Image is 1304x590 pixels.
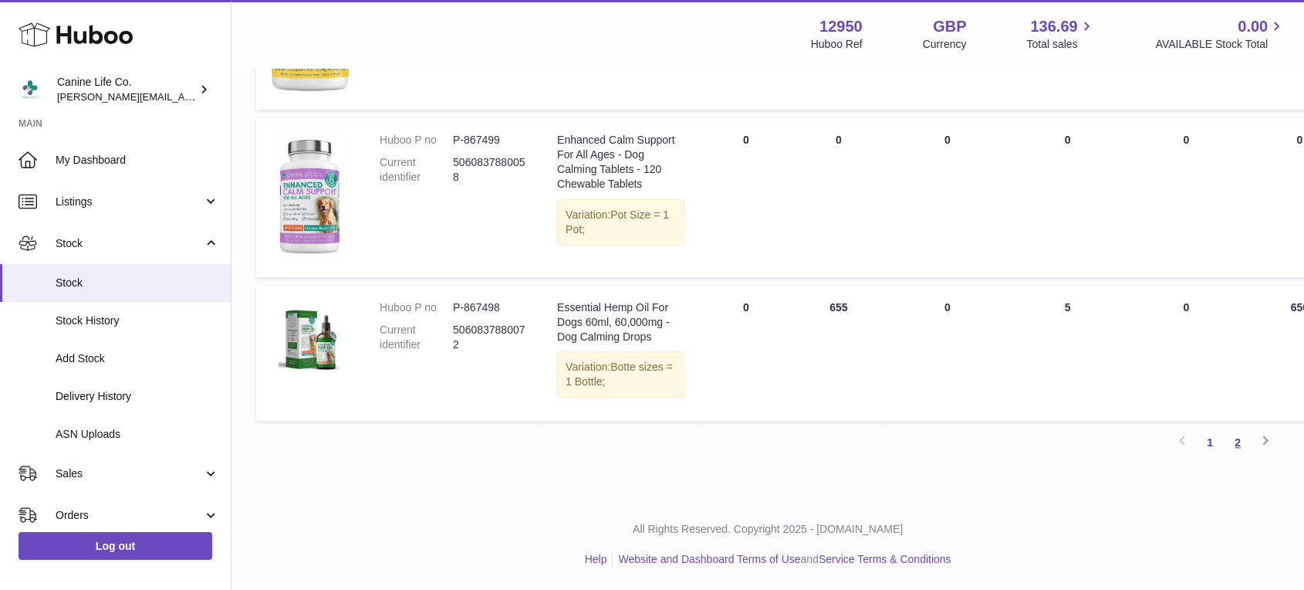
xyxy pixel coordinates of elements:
[56,314,219,328] span: Stock History
[19,78,42,101] img: kevin@clsgltd.co.uk
[819,553,951,565] a: Service Terms & Conditions
[618,553,800,565] a: Website and Dashboard Terms of Use
[1238,16,1268,37] span: 0.00
[453,323,526,352] dd: 5060837880072
[57,75,196,104] div: Canine Life Co.
[1030,16,1077,37] span: 136.69
[792,285,885,421] td: 655
[244,522,1292,537] p: All Rights Reserved. Copyright 2025 - [DOMAIN_NAME]
[380,323,453,352] dt: Current identifier
[885,117,1010,276] td: 0
[566,361,673,388] span: Botte sizes = 1 Bottle;
[819,16,863,37] strong: 12950
[1026,16,1095,52] a: 136.69 Total sales
[1224,429,1252,456] a: 2
[1183,134,1189,146] span: 0
[56,508,203,523] span: Orders
[811,37,863,52] div: Huboo Ref
[1155,16,1285,52] a: 0.00 AVAILABLE Stock Total
[700,117,792,276] td: 0
[56,466,203,481] span: Sales
[272,300,349,378] img: product image
[557,351,684,398] div: Variation:
[885,285,1010,421] td: 0
[56,427,219,442] span: ASN Uploads
[923,37,967,52] div: Currency
[56,195,203,209] span: Listings
[272,133,349,257] img: product image
[700,285,792,421] td: 0
[56,236,203,251] span: Stock
[933,16,966,37] strong: GBP
[557,133,684,192] div: Enhanced Calm Support For All Ages - Dog Calming Tablets - 120 Chewable Tablets
[1196,429,1224,456] a: 1
[557,199,684,246] div: Variation:
[380,155,453,185] dt: Current identifier
[1009,285,1125,421] td: 5
[1026,37,1095,52] span: Total sales
[380,133,453,147] dt: Huboo P no
[56,276,219,290] span: Stock
[1183,301,1189,314] span: 0
[792,117,885,276] td: 0
[56,389,219,404] span: Delivery History
[56,351,219,366] span: Add Stock
[56,153,219,168] span: My Dashboard
[380,300,453,315] dt: Huboo P no
[557,300,684,344] div: Essential Hemp Oil For Dogs 60ml, 60,000mg - Dog Calming Drops
[1155,37,1285,52] span: AVAILABLE Stock Total
[566,209,669,236] span: Pot Size = 1 Pot;
[57,90,309,103] span: [PERSON_NAME][EMAIL_ADDRESS][DOMAIN_NAME]
[453,133,526,147] dd: P-867499
[453,300,526,315] dd: P-867498
[19,532,212,560] a: Log out
[613,552,951,567] li: and
[1009,117,1125,276] td: 0
[453,155,526,185] dd: 5060837880058
[585,553,607,565] a: Help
